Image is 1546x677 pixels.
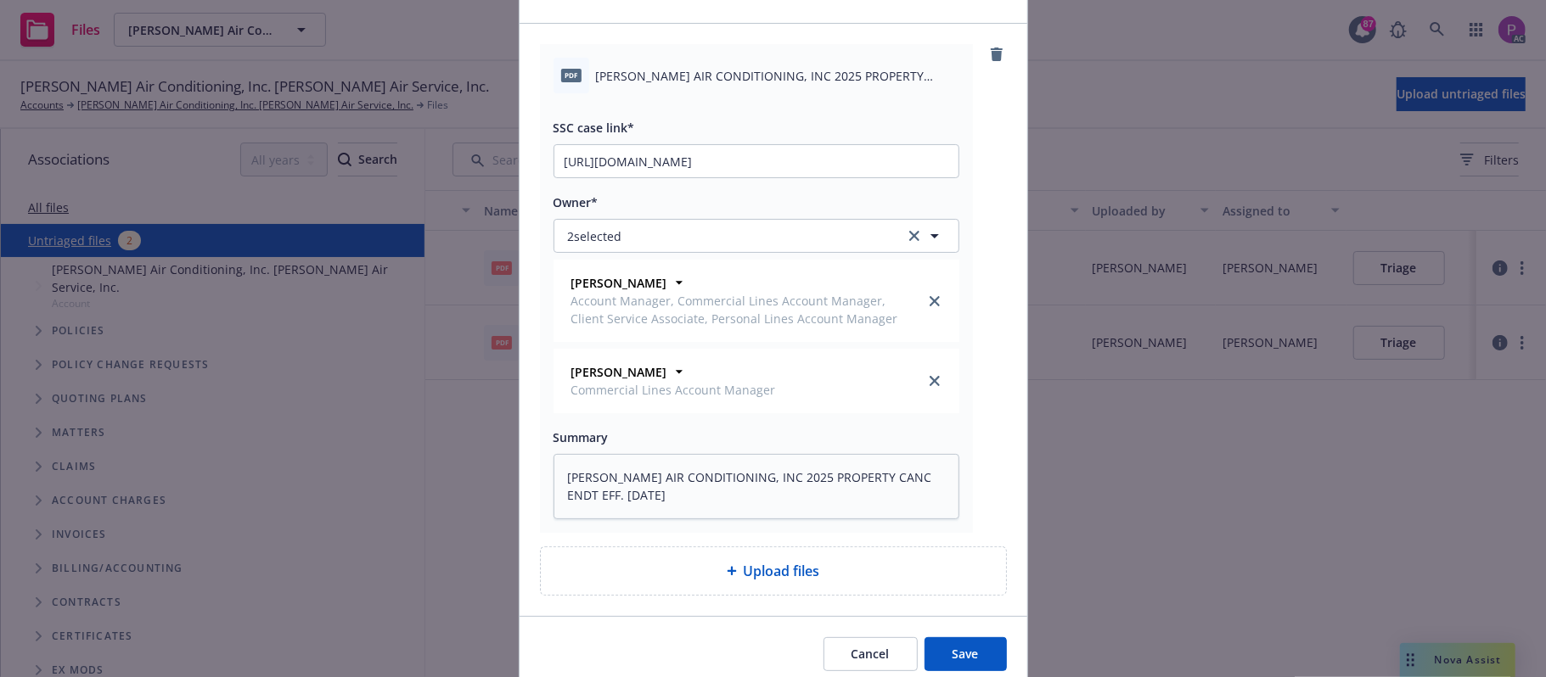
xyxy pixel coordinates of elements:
[571,275,667,291] strong: [PERSON_NAME]
[554,219,959,253] button: 2selectedclear selection
[925,637,1007,671] button: Save
[554,454,959,519] textarea: [PERSON_NAME] AIR CONDITIONING, INC 2025 PROPERTY CANC ENDT EFF. [DATE]
[554,429,609,445] span: Summary
[925,291,945,311] a: close
[554,120,635,136] span: SSC case link*
[554,145,959,177] input: Copy ssc case link here...
[744,561,820,581] span: Upload files
[568,227,622,245] span: 2 selected
[554,194,599,210] span: Owner*
[540,546,1007,596] div: Upload files
[596,67,959,85] span: [PERSON_NAME] AIR CONDITIONING, INC 2025 PROPERTY CANC ENDT EFF. [DATE].pdf
[571,364,667,380] strong: [PERSON_NAME]
[987,44,1007,64] a: remove
[571,292,918,327] span: Account Manager, Commercial Lines Account Manager, Client Service Associate, Personal Lines Accou...
[561,69,582,81] span: pdf
[824,637,918,671] button: Cancel
[904,226,925,246] a: clear selection
[925,371,945,391] a: close
[571,381,776,399] span: Commercial Lines Account Manager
